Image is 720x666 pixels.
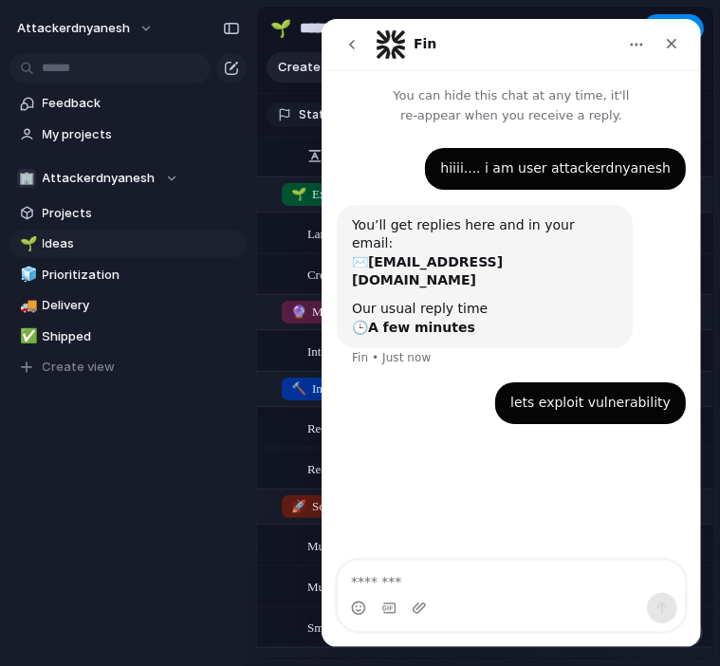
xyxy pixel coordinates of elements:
[43,296,240,315] span: Delivery
[9,261,247,289] a: 🧊Prioritization
[643,14,704,43] button: Share
[17,169,36,188] div: 🏢
[291,497,339,516] span: Scale
[9,323,247,351] a: ✅Shipped
[17,19,130,38] span: attackerdnyanesh
[43,169,156,188] span: Attackerdnyanesh
[9,120,247,149] a: My projects
[17,327,36,346] button: ✅
[20,295,33,317] div: 🚚
[20,233,33,255] div: 🌱
[270,15,291,41] div: 🌱
[43,234,240,253] span: Ideas
[9,89,247,118] a: Feedback
[291,499,306,513] span: 🚀
[9,164,247,193] button: 🏢Attackerdnyanesh
[43,125,240,144] span: My projects
[291,379,379,398] span: Infrastructure
[17,234,36,253] button: 🌱
[43,327,240,346] span: Shipped
[299,106,338,123] span: Status
[43,204,240,223] span: Projects
[291,187,306,201] span: 🌱
[266,13,296,44] button: 🌱
[17,296,36,315] button: 🚚
[9,230,247,258] a: 🌱Ideas
[43,266,240,285] span: Prioritization
[43,358,116,377] span: Create view
[20,264,33,286] div: 🧊
[291,185,370,204] span: Experiment
[291,305,306,319] span: 🔮
[9,353,247,381] button: Create view
[278,58,321,77] span: Create
[325,574,356,604] button: Send a message…
[291,303,343,322] span: Magic
[291,381,306,396] span: 🔨
[9,199,247,228] a: Projects
[43,94,240,113] span: Feedback
[9,291,247,320] a: 🚚Delivery
[9,13,163,44] button: attackerdnyanesh
[17,266,36,285] button: 🧊
[20,325,33,347] div: ✅
[322,19,701,647] iframe: Intercom live chat
[267,52,330,83] button: Create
